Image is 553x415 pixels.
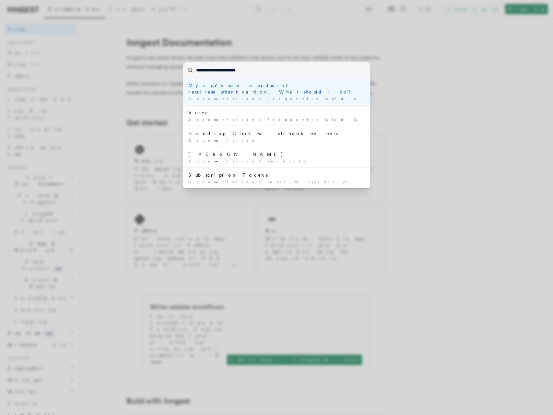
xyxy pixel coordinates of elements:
[213,89,269,94] mark: authentication
[259,159,265,163] span: /
[259,180,265,184] span: /
[267,97,431,101] span: Frequently Asked Questions (FAQs)
[188,118,257,121] span: Documentation
[267,118,431,121] span: Frequently Asked Questions (FAQs)
[188,180,257,184] span: Documentation
[267,159,307,163] span: Security
[188,151,365,157] div: [PERSON_NAME]
[188,97,257,101] span: Documentation
[188,159,257,163] span: Documentation
[188,130,365,137] div: Handling Clerk webhook events
[259,97,265,101] span: /
[188,109,365,116] div: Vercel
[188,82,365,95] div: My app's serve endpoint requires . What should I do?
[267,180,505,184] span: Realtime TypeScript SDK v3.32.0+ Go SDK v0.9.0+
[188,172,365,178] div: Subscription Tokens
[188,138,257,142] span: Documentation
[259,118,265,121] span: /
